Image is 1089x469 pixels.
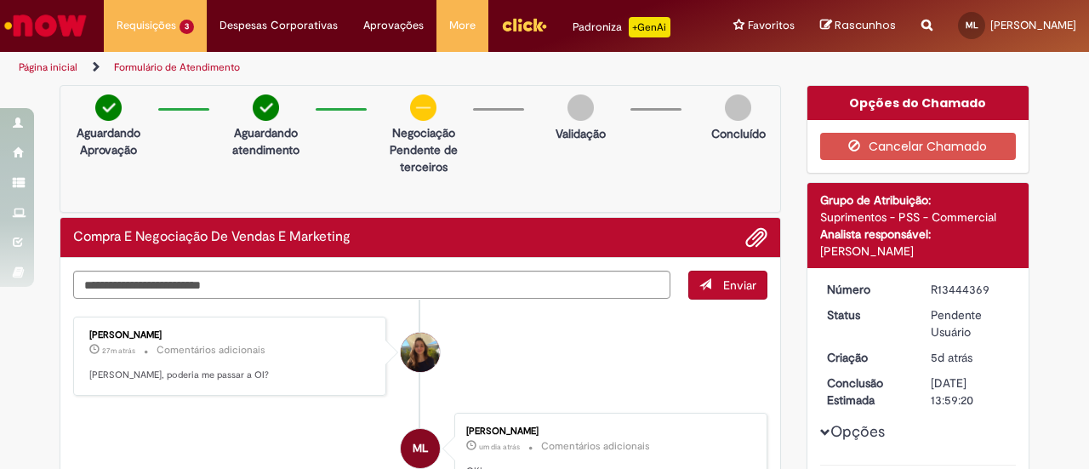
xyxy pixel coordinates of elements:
span: More [449,17,476,34]
span: 3 [180,20,194,34]
div: Suprimentos - PSS - Commercial [820,209,1017,226]
span: ML [966,20,978,31]
div: [PERSON_NAME] [89,330,373,340]
span: Requisições [117,17,176,34]
span: Favoritos [748,17,795,34]
dt: Conclusão Estimada [814,375,919,409]
dt: Status [814,306,919,323]
div: Grupo de Atribuição: [820,192,1017,209]
span: um dia atrás [479,442,520,452]
span: Enviar [723,277,756,293]
h2: Compra E Negociação De Vendas E Marketing Histórico de tíquete [73,230,351,245]
ul: Trilhas de página [13,52,713,83]
div: Opções do Chamado [807,86,1029,120]
a: Página inicial [19,60,77,74]
span: 27m atrás [102,346,135,356]
span: Rascunhos [835,17,896,33]
img: click_logo_yellow_360x200.png [501,12,547,37]
button: Enviar [688,271,767,300]
img: ServiceNow [2,9,89,43]
div: Lara Moccio Breim Solera [401,333,440,372]
div: Analista responsável: [820,226,1017,243]
p: Concluído [711,125,766,142]
span: Aprovações [363,17,424,34]
a: Formulário de Atendimento [114,60,240,74]
time: 28/08/2025 09:36:38 [479,442,520,452]
time: 29/08/2025 16:53:59 [102,346,135,356]
img: img-circle-grey.png [567,94,594,121]
div: 25/08/2025 13:52:35 [931,349,1010,366]
textarea: Digite sua mensagem aqui... [73,271,670,299]
div: Mariana Machado Lasmar [401,429,440,468]
span: Despesas Corporativas [220,17,338,34]
p: Validação [556,125,606,142]
div: [PERSON_NAME] [466,426,750,437]
p: +GenAi [629,17,670,37]
div: Pendente Usuário [931,306,1010,340]
p: Aguardando atendimento [225,124,307,158]
time: 25/08/2025 13:52:35 [931,350,972,365]
img: circle-minus.png [410,94,436,121]
p: Pendente de terceiros [382,141,465,175]
dt: Criação [814,349,919,366]
img: img-circle-grey.png [725,94,751,121]
a: Rascunhos [820,18,896,34]
p: Negociação [382,124,465,141]
img: check-circle-green.png [95,94,122,121]
button: Adicionar anexos [745,226,767,249]
p: [PERSON_NAME], poderia me passar a OI? [89,369,373,382]
span: 5d atrás [931,350,972,365]
small: Comentários adicionais [541,439,650,454]
small: Comentários adicionais [157,343,265,357]
div: [DATE] 13:59:20 [931,375,1010,409]
p: Aguardando Aprovação [67,124,150,158]
dt: Número [814,281,919,298]
div: R13444369 [931,281,1010,298]
div: [PERSON_NAME] [820,243,1017,260]
span: [PERSON_NAME] [990,18,1076,32]
span: ML [413,428,428,469]
button: Cancelar Chamado [820,133,1017,160]
img: check-circle-green.png [253,94,279,121]
div: Padroniza [573,17,670,37]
